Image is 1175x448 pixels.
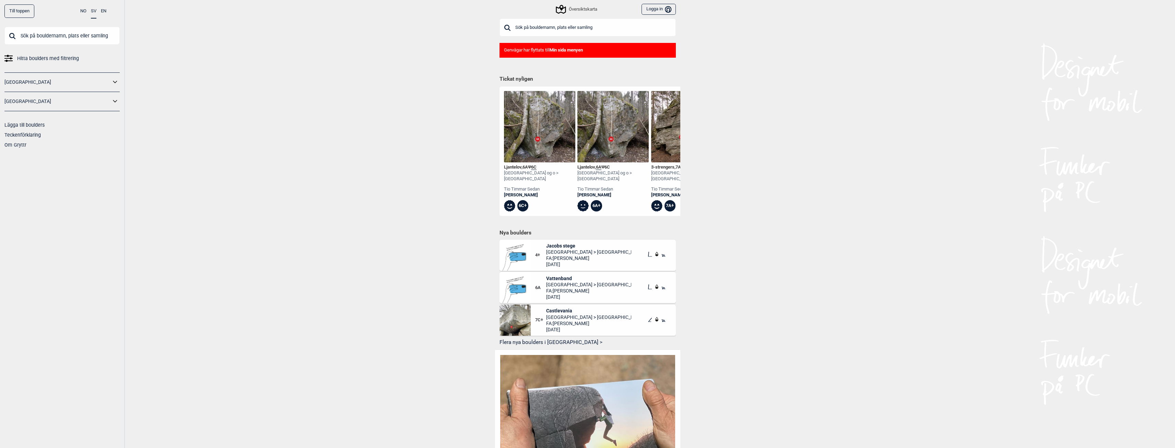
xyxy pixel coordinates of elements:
a: Om Gryttr [4,142,26,148]
div: Till toppen [4,4,34,18]
a: [GEOGRAPHIC_DATA] [4,96,111,106]
button: Flera nya boulders i [GEOGRAPHIC_DATA] > [500,337,676,348]
div: Ljantelov , Ψ [504,164,575,170]
input: Sök på bouldernamn, plats eller samling [500,19,676,36]
b: Min sida menyen [550,47,583,53]
div: Genvägar har flyttats till [500,43,676,58]
a: Lägga till boulders [4,122,45,128]
div: Castlevania7C+Castlevania[GEOGRAPHIC_DATA] > [GEOGRAPHIC_DATA]FA:[PERSON_NAME][DATE] [500,305,676,336]
span: Castlevania [546,308,631,314]
div: 7A+ [665,200,676,211]
span: Vattenband [546,275,631,282]
span: FA: [PERSON_NAME] [546,288,631,294]
span: [DATE] [546,294,631,300]
span: 7A+ [675,164,683,170]
span: 6C [604,164,610,170]
div: tio timmar sedan [651,186,722,192]
span: FA: [PERSON_NAME] [546,320,631,326]
span: [GEOGRAPHIC_DATA] > [GEOGRAPHIC_DATA] [546,249,631,255]
span: [GEOGRAPHIC_DATA] > [GEOGRAPHIC_DATA] [546,282,631,288]
div: 6C+ [517,200,529,211]
a: [GEOGRAPHIC_DATA] [4,77,111,87]
span: 6A [535,285,547,291]
span: FA: [PERSON_NAME] [546,255,631,261]
div: [GEOGRAPHIC_DATA] og o > [GEOGRAPHIC_DATA] [651,170,722,182]
a: Teckenförklaring [4,132,41,138]
img: Bilde Mangler [500,240,531,271]
button: NO [80,4,86,18]
a: Hitta boulders med filtrering [4,54,120,64]
div: 3-strengers , [651,164,722,170]
span: [DATE] [546,261,631,267]
div: Ljantelov , Ψ [577,164,649,170]
button: Logga in [642,4,675,15]
span: 6A [522,164,528,170]
span: Jacobs stege [546,243,631,249]
span: [DATE] [546,326,631,333]
div: [GEOGRAPHIC_DATA] og o > [GEOGRAPHIC_DATA] [577,170,649,182]
div: Bilde Mangler4+Jacobs stege[GEOGRAPHIC_DATA] > [GEOGRAPHIC_DATA]FA:[PERSON_NAME][DATE] [500,240,676,271]
h1: Tickat nyligen [500,76,676,83]
span: 6A [596,164,601,170]
span: 7C+ [535,317,547,323]
img: Bilde Mangler [500,272,531,303]
div: [GEOGRAPHIC_DATA] og o > [GEOGRAPHIC_DATA] [504,170,575,182]
h1: Nya boulders [500,229,676,236]
span: 4+ [535,252,547,258]
a: [PERSON_NAME] [504,192,575,198]
span: [GEOGRAPHIC_DATA] > [GEOGRAPHIC_DATA] [546,314,631,320]
img: Castlevania [500,305,531,336]
div: Bilde Mangler6AVattenband[GEOGRAPHIC_DATA] > [GEOGRAPHIC_DATA]FA:[PERSON_NAME][DATE] [500,272,676,303]
a: [PERSON_NAME] [577,192,649,198]
img: Ljantelov 210402 [577,91,649,162]
img: 3 strengers 210402 [651,91,722,162]
div: tio timmar sedan [504,186,575,192]
a: [PERSON_NAME] [651,192,722,198]
img: Ljantelov 210402 [504,91,575,162]
div: 6A+ [591,200,602,211]
button: SV [91,4,96,19]
div: tio timmar sedan [577,186,649,192]
span: 6C [531,164,537,170]
div: Översiktskarta [557,5,597,13]
span: Hitta boulders med filtrering [17,54,79,64]
input: Sök på bouldernamn, plats eller samling [4,27,120,45]
button: EN [101,4,106,18]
